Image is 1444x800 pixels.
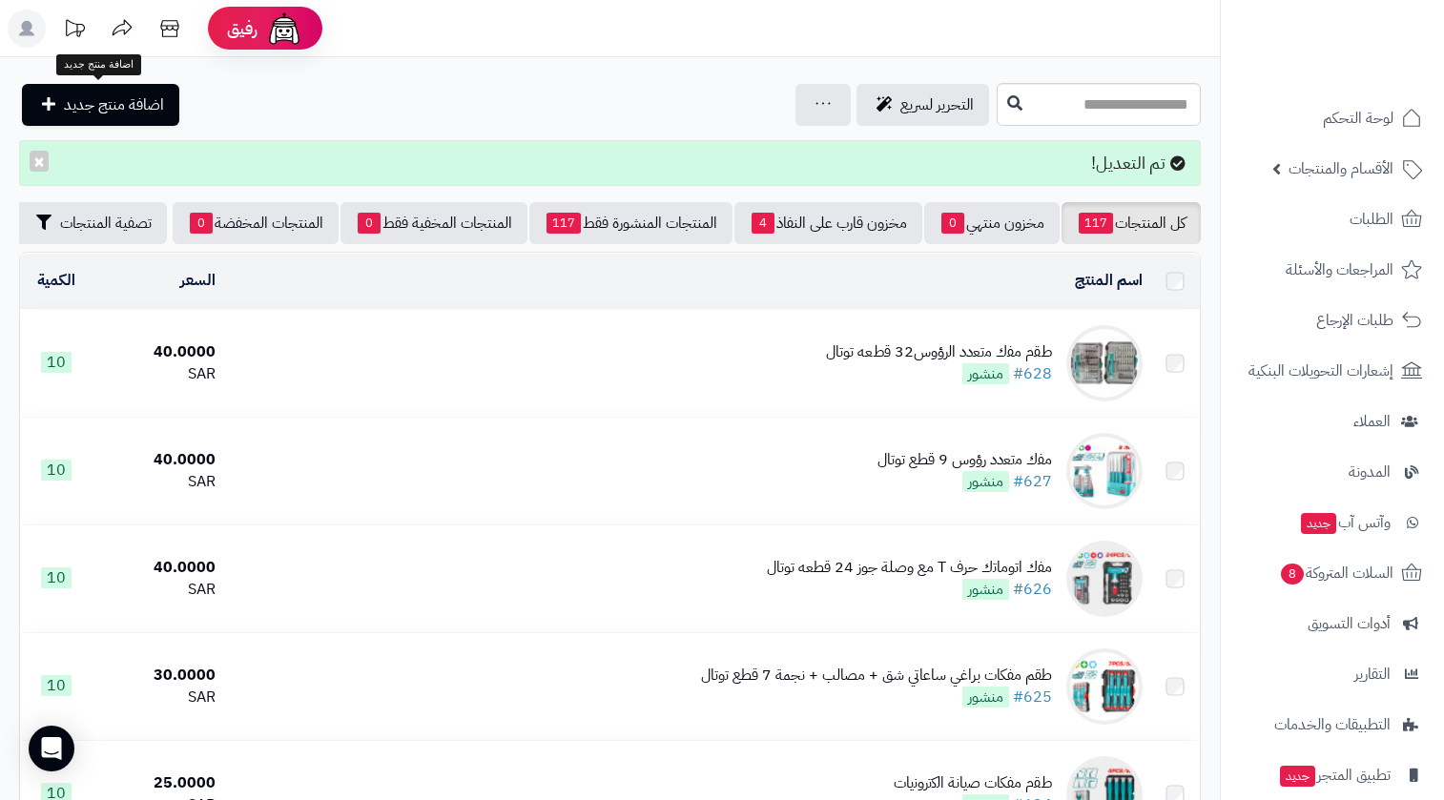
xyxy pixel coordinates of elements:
span: التطبيقات والخدمات [1274,711,1391,738]
a: #625 [1013,686,1052,708]
div: طقم مفكات براغي ساعاتي شق + مصالب + نجمة 7 قطع ﺗﻭﺗﺎﻝ [701,665,1052,687]
span: منشور [962,471,1009,492]
span: 10 [41,675,72,696]
div: ﻁﻘﻡ مفكات ﺻﻳﺎﻧﺔ ﺍﻟﻛﺗﺭﻭﻧﻳﺎﺕ [894,772,1052,794]
a: السعر [180,269,216,292]
span: 8 [1280,563,1304,585]
a: المراجعات والأسئلة [1232,247,1433,293]
a: تحديثات المنصة [51,10,98,52]
div: 40.0000 [100,449,216,471]
span: 10 [41,567,72,588]
div: اضافة منتج جديد [56,54,141,75]
a: المنتجات المنشورة فقط117 [529,202,732,244]
img: ai-face.png [265,10,303,48]
span: الأقسام والمنتجات [1289,155,1393,182]
div: SAR [100,363,216,385]
span: التقارير [1354,661,1391,687]
span: العملاء [1353,408,1391,435]
span: المدونة [1349,459,1391,485]
div: 40.0000 [100,341,216,363]
span: جديد [1280,766,1315,787]
img: ﻣﻔﻙ ﺍﺗﻭﻣﺎﺗﻙ حرف T مع ﻭﺻﻠﺔ جوز 24 قطعه توتال [1066,541,1143,617]
button: تصفية المنتجات [16,202,167,244]
a: مخزون منتهي0 [924,202,1060,244]
img: ﻁﻘﻡ ﻣﻔﻙ ﻣﺗﻌﺩﺩ ﺍﻟﺭﺅﻭﺱ32 ﻗﻁﻌﻪ توتال [1066,325,1143,401]
a: التطبيقات والخدمات [1232,702,1433,748]
button: × [30,151,49,172]
a: المنتجات المخفضة0 [173,202,339,244]
a: مخزون قارب على النفاذ4 [734,202,922,244]
div: 25.0000 [100,772,216,794]
div: 40.0000 [100,557,216,579]
span: لوحة التحكم [1323,105,1393,132]
a: التقارير [1232,651,1433,697]
div: SAR [100,687,216,708]
a: أدوات التسويق [1232,601,1433,646]
span: المراجعات والأسئلة [1286,256,1393,283]
a: الكمية [37,269,75,292]
span: منشور [962,579,1009,600]
span: 0 [358,213,381,234]
a: الطلبات [1232,196,1433,242]
a: اضافة منتج جديد [22,84,179,126]
a: طلبات الإرجاع [1232,297,1433,343]
a: العملاء [1232,399,1433,444]
span: 4 [752,213,774,234]
img: طقم مفكات براغي ساعاتي شق + مصالب + نجمة 7 قطع ﺗﻭﺗﺎﻝ [1066,648,1143,725]
span: 117 [547,213,581,234]
div: SAR [100,471,216,493]
a: #628 [1013,362,1052,385]
span: إشعارات التحويلات البنكية [1248,358,1393,384]
a: وآتس آبجديد [1232,500,1433,545]
a: تطبيق المتجرجديد [1232,752,1433,798]
div: 30.0000 [100,665,216,687]
div: Open Intercom Messenger [29,726,74,771]
span: اضافة منتج جديد [64,93,164,116]
a: المدونة [1232,449,1433,495]
a: التحرير لسريع [856,84,989,126]
span: منشور [962,687,1009,708]
span: 10 [41,352,72,373]
span: رفيق [227,17,258,40]
div: ﻁﻘﻡ ﻣﻔﻙ ﻣﺗﻌﺩﺩ ﺍﻟﺭﺅﻭﺱ32 ﻗﻁﻌﻪ توتال [826,341,1052,363]
span: طلبات الإرجاع [1316,307,1393,334]
img: logo-2.png [1314,14,1426,54]
div: SAR [100,579,216,601]
span: 10 [41,460,72,481]
a: لوحة التحكم [1232,95,1433,141]
span: تطبيق المتجر [1278,762,1391,789]
span: 0 [190,213,213,234]
span: 117 [1079,213,1113,234]
span: منشور [962,363,1009,384]
a: المنتجات المخفية فقط0 [340,202,527,244]
a: اسم المنتج [1075,269,1143,292]
a: كل المنتجات117 [1062,202,1201,244]
span: الطلبات [1350,206,1393,233]
a: السلات المتروكة8 [1232,550,1433,596]
span: التحرير لسريع [900,93,974,116]
a: إشعارات التحويلات البنكية [1232,348,1433,394]
span: وآتس آب [1299,509,1391,536]
img: ﻣﻔﻙ ﻣﺗﻌﺩﺩ ﺭﺅﻭﺱ 9 قطع توتال [1066,433,1143,509]
a: #627 [1013,470,1052,493]
div: ﻣﻔﻙ ﺍﺗﻭﻣﺎﺗﻙ حرف T مع ﻭﺻﻠﺔ جوز 24 قطعه توتال [767,557,1052,579]
div: تم التعديل! [19,140,1201,186]
span: السلات المتروكة [1279,560,1393,586]
div: ﻣﻔﻙ ﻣﺗﻌﺩﺩ ﺭﺅﻭﺱ 9 قطع توتال [877,449,1052,471]
span: تصفية المنتجات [60,212,152,235]
span: 0 [941,213,964,234]
span: جديد [1301,513,1336,534]
a: #626 [1013,578,1052,601]
span: أدوات التسويق [1308,610,1391,637]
